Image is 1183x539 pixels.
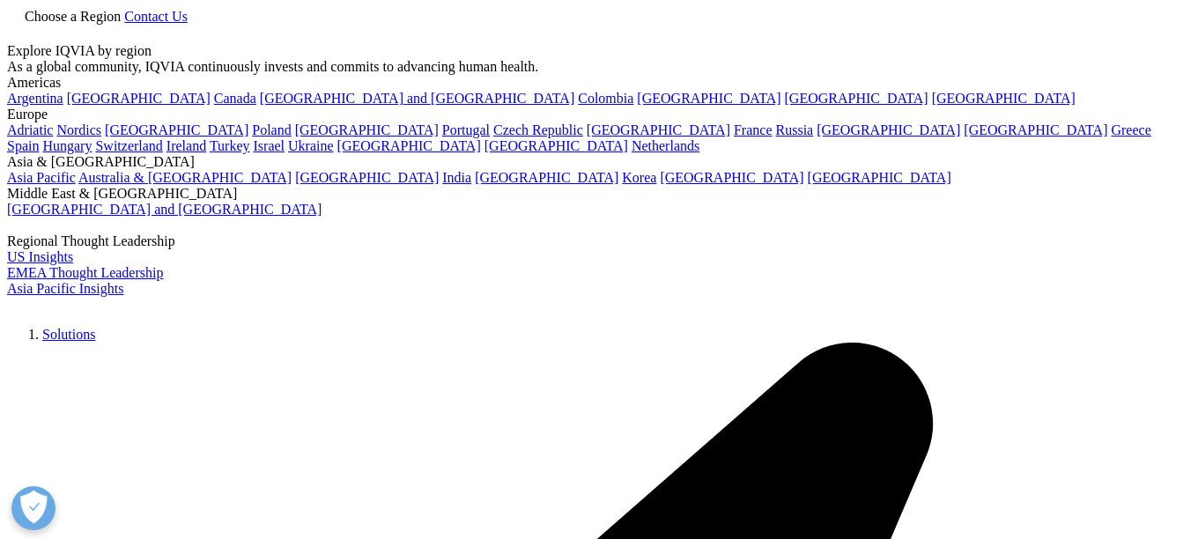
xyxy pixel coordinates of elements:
[484,138,628,153] a: [GEOGRAPHIC_DATA]
[210,138,250,153] a: Turkey
[56,122,101,137] a: Nordics
[442,122,490,137] a: Portugal
[7,170,76,185] a: Asia Pacific
[252,122,291,137] a: Poland
[7,138,39,153] a: Spain
[95,138,162,153] a: Switzerland
[475,170,618,185] a: [GEOGRAPHIC_DATA]
[295,122,439,137] a: [GEOGRAPHIC_DATA]
[442,170,471,185] a: India
[776,122,814,137] a: Russia
[295,170,439,185] a: [GEOGRAPHIC_DATA]
[7,281,123,296] a: Asia Pacific Insights
[964,122,1107,137] a: [GEOGRAPHIC_DATA]
[260,91,574,106] a: [GEOGRAPHIC_DATA] and [GEOGRAPHIC_DATA]
[493,122,583,137] a: Czech Republic
[7,233,1176,249] div: Regional Thought Leadership
[734,122,773,137] a: France
[578,91,633,106] a: Colombia
[7,249,73,264] a: US Insights
[637,91,780,106] a: [GEOGRAPHIC_DATA]
[288,138,334,153] a: Ukraine
[7,43,1176,59] div: Explore IQVIA by region
[7,154,1176,170] div: Asia & [GEOGRAPHIC_DATA]
[7,202,322,217] a: [GEOGRAPHIC_DATA] and [GEOGRAPHIC_DATA]
[7,59,1176,75] div: As a global community, IQVIA continuously invests and commits to advancing human health.
[7,186,1176,202] div: Middle East & [GEOGRAPHIC_DATA]
[7,122,53,137] a: Adriatic
[78,170,292,185] a: Australia & [GEOGRAPHIC_DATA]
[587,122,730,137] a: [GEOGRAPHIC_DATA]
[7,265,163,280] a: EMEA Thought Leadership
[124,9,188,24] a: Contact Us
[214,91,256,106] a: Canada
[622,170,656,185] a: Korea
[808,170,951,185] a: [GEOGRAPHIC_DATA]
[632,138,699,153] a: Netherlands
[11,486,55,530] button: Abrir preferências
[25,9,121,24] span: Choose a Region
[42,327,95,342] a: Solutions
[166,138,206,153] a: Ireland
[7,107,1176,122] div: Europe
[254,138,285,153] a: Israel
[67,91,211,106] a: [GEOGRAPHIC_DATA]
[785,91,928,106] a: [GEOGRAPHIC_DATA]
[660,170,803,185] a: [GEOGRAPHIC_DATA]
[932,91,1076,106] a: [GEOGRAPHIC_DATA]
[42,138,92,153] a: Hungary
[7,91,63,106] a: Argentina
[337,138,481,153] a: [GEOGRAPHIC_DATA]
[1111,122,1150,137] a: Greece
[817,122,960,137] a: [GEOGRAPHIC_DATA]
[7,75,1176,91] div: Americas
[105,122,248,137] a: [GEOGRAPHIC_DATA]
